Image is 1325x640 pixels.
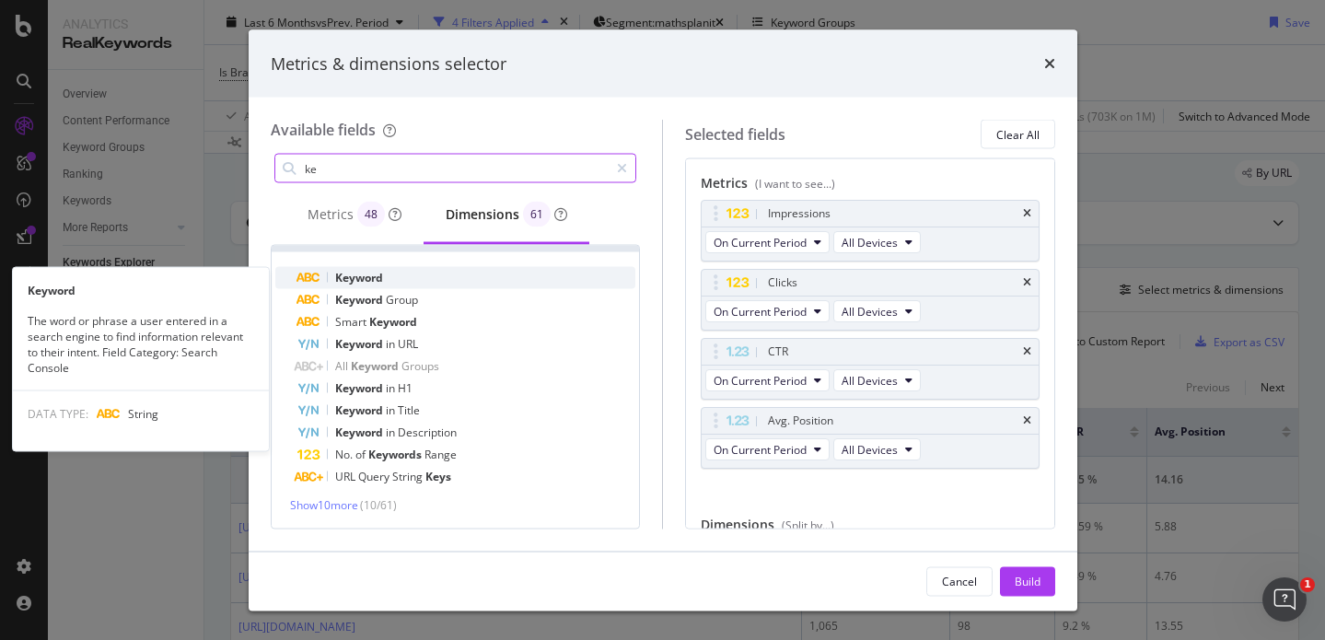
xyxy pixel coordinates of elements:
[335,292,386,308] span: Keyword
[768,412,833,430] div: Avg. Position
[768,273,797,292] div: Clicks
[271,52,506,76] div: Metrics & dimensions selector
[386,380,398,396] span: in
[249,29,1077,611] div: modal
[358,469,392,484] span: Query
[842,234,898,250] span: All Devices
[392,469,425,484] span: String
[290,497,358,513] span: Show 10 more
[701,407,1040,469] div: Avg. PositiontimesOn Current PeriodAll Devices
[1000,566,1055,596] button: Build
[271,120,376,140] div: Available fields
[303,155,610,182] input: Search by field name
[386,402,398,418] span: in
[369,314,417,330] span: Keyword
[386,292,418,308] span: Group
[351,358,401,374] span: Keyword
[701,269,1040,331] div: ClickstimesOn Current PeriodAll Devices
[1023,346,1031,357] div: times
[530,209,543,220] span: 61
[1015,573,1040,588] div: Build
[398,425,457,440] span: Description
[842,441,898,457] span: All Devices
[705,369,830,391] button: On Current Period
[996,126,1040,142] div: Clear All
[701,200,1040,262] div: ImpressionstimesOn Current PeriodAll Devices
[401,358,439,374] span: Groups
[782,518,834,533] div: (Split by...)
[755,176,835,192] div: (I want to see...)
[398,380,413,396] span: H1
[523,202,551,227] div: brand label
[335,447,355,462] span: No.
[335,425,386,440] span: Keyword
[701,338,1040,400] div: CTRtimesOn Current PeriodAll Devices
[705,300,830,322] button: On Current Period
[1023,277,1031,288] div: times
[365,209,378,220] span: 48
[335,402,386,418] span: Keyword
[714,303,807,319] span: On Current Period
[833,369,921,391] button: All Devices
[335,358,351,374] span: All
[335,270,383,285] span: Keyword
[398,336,418,352] span: URL
[386,425,398,440] span: in
[768,204,831,223] div: Impressions
[446,202,567,227] div: Dimensions
[833,438,921,460] button: All Devices
[424,447,457,462] span: Range
[701,516,1040,541] div: Dimensions
[398,402,420,418] span: Title
[360,497,397,513] span: ( 10 / 61 )
[701,174,1040,200] div: Metrics
[842,372,898,388] span: All Devices
[714,372,807,388] span: On Current Period
[335,469,358,484] span: URL
[335,314,369,330] span: Smart
[1023,208,1031,219] div: times
[335,336,386,352] span: Keyword
[842,303,898,319] span: All Devices
[355,447,368,462] span: of
[705,438,830,460] button: On Current Period
[335,380,386,396] span: Keyword
[981,120,1055,149] button: Clear All
[705,231,830,253] button: On Current Period
[13,312,269,376] div: The word or phrase a user entered in a search engine to find information relevant to their intent...
[357,202,385,227] div: brand label
[714,441,807,457] span: On Current Period
[833,231,921,253] button: All Devices
[1044,52,1055,76] div: times
[685,123,785,145] div: Selected fields
[1023,415,1031,426] div: times
[386,336,398,352] span: in
[833,300,921,322] button: All Devices
[308,202,401,227] div: Metrics
[768,343,788,361] div: CTR
[1300,577,1315,592] span: 1
[942,573,977,588] div: Cancel
[1262,577,1307,622] iframe: Intercom live chat
[13,282,269,297] div: Keyword
[926,566,993,596] button: Cancel
[714,234,807,250] span: On Current Period
[368,447,424,462] span: Keywords
[425,469,451,484] span: Keys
